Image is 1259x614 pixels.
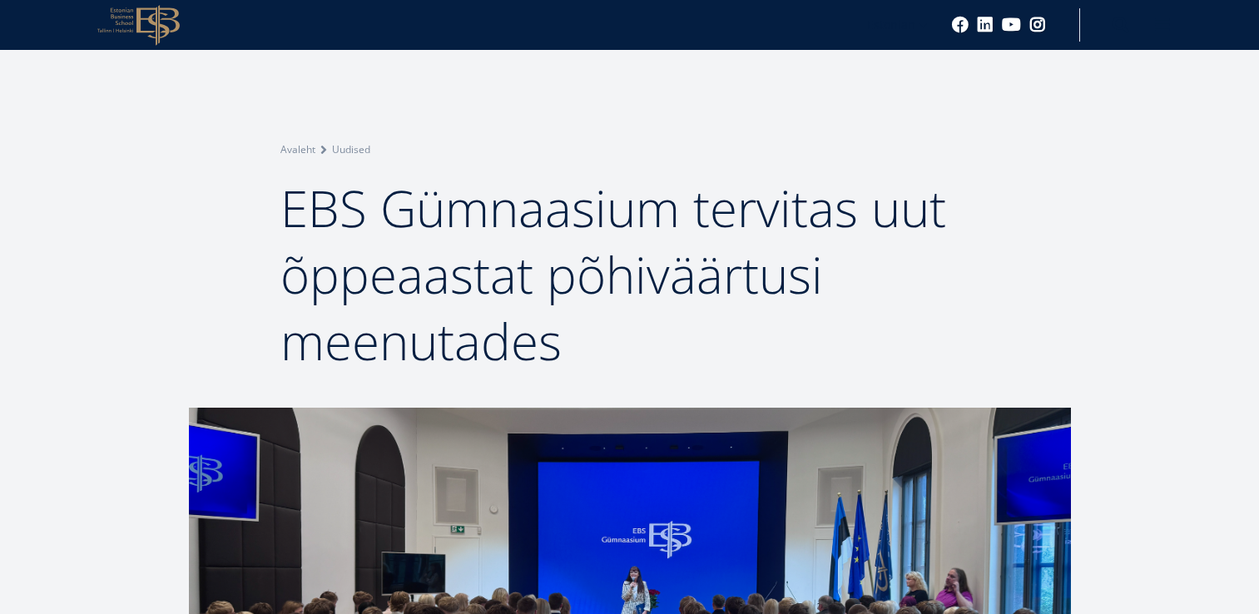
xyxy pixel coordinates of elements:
[952,17,969,33] a: Facebook
[977,17,994,33] a: Linkedin
[1029,17,1046,33] a: Instagram
[1002,17,1021,33] a: Youtube
[332,141,370,158] a: Uudised
[280,141,315,158] a: Avaleht
[280,174,946,375] span: EBS Gümnaasium tervitas uut õppeaastat põhiväärtusi meenutades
